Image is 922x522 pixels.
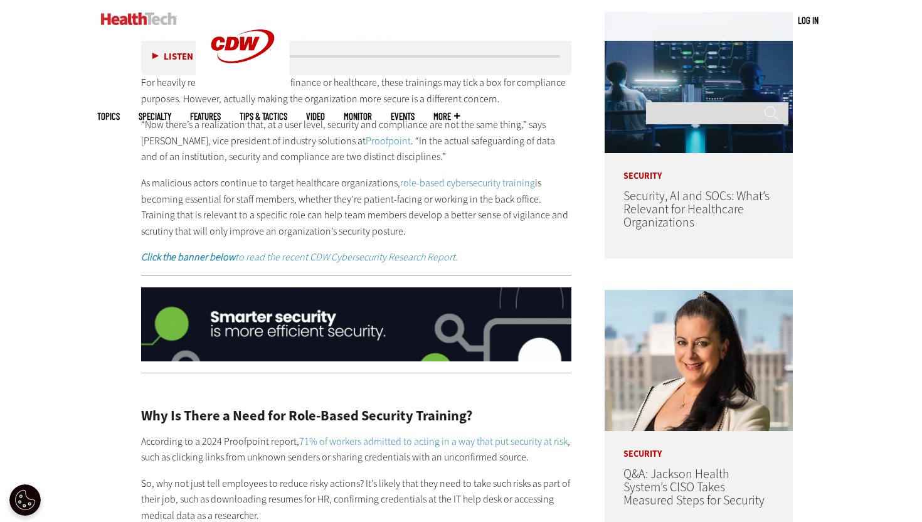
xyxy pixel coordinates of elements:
a: CDW [196,83,290,96]
a: Security, AI and SOCs: What’s Relevant for Healthcare Organizations [623,188,770,231]
div: User menu [798,14,819,27]
a: Click the banner belowto read the recent CDW Cybersecurity Research Report. [141,250,458,264]
a: role-based cybersecurity training [400,176,535,189]
a: Proofpoint [366,134,411,147]
a: 71% of workers admitted to acting in a way that put security at risk [299,435,568,448]
a: MonITor [344,112,372,121]
h2: Why Is There a Need for Role-Based Security Training? [141,409,571,423]
div: Cookie Settings [9,484,41,516]
a: Events [391,112,415,121]
a: Tips & Tactics [240,112,287,121]
span: Topics [97,112,120,121]
span: Specialty [139,112,171,121]
strong: Click the banner below [141,250,235,264]
button: Open Preferences [9,484,41,516]
p: As malicious actors continue to target healthcare organizations, is becoming essential for staff ... [141,175,571,239]
a: Video [306,112,325,121]
span: More [433,112,460,121]
p: Security [605,153,793,181]
img: Connie Barrera [605,290,793,431]
p: “Now there’s a realization that, at a user level, security and compliance are not the same thing,... [141,117,571,165]
em: to read the recent CDW Cybersecurity Research Report. [141,250,458,264]
p: According to a 2024 Proofpoint report, , such as clicking links from unknown senders or sharing c... [141,434,571,466]
a: Features [190,112,221,121]
p: Security [605,431,793,459]
img: x_security_q325_animated_click_desktop_03 [141,287,571,361]
a: Log in [798,14,819,26]
a: Q&A: Jackson Health System’s CISO Takes Measured Steps for Security [623,466,765,509]
img: Home [101,13,177,25]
